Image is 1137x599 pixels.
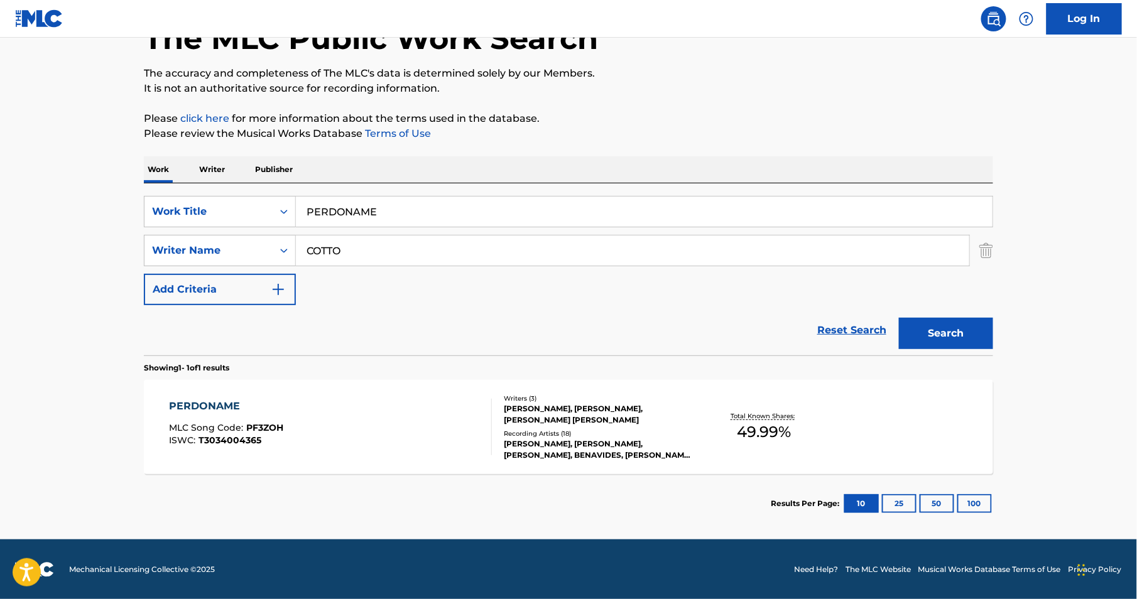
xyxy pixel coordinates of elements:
a: Terms of Use [362,127,431,139]
p: Publisher [251,156,296,183]
button: 100 [957,494,992,513]
img: search [986,11,1001,26]
span: Mechanical Licensing Collective © 2025 [69,564,215,575]
a: Privacy Policy [1069,564,1122,575]
div: [PERSON_NAME], [PERSON_NAME], [PERSON_NAME] [PERSON_NAME] [504,403,694,426]
p: Total Known Shares: [731,411,798,421]
div: Work Title [152,204,265,219]
span: PF3ZOH [247,422,284,433]
p: Results Per Page: [771,498,842,509]
button: Add Criteria [144,274,296,305]
img: 9d2ae6d4665cec9f34b9.svg [271,282,286,297]
p: Please review the Musical Works Database [144,126,993,141]
p: Please for more information about the terms used in the database. [144,111,993,126]
div: Drag [1078,551,1085,589]
img: logo [15,562,54,577]
span: T3034004365 [199,434,262,446]
button: 50 [920,494,954,513]
a: PERDONAMEMLC Song Code:PF3ZOHISWC:T3034004365Writers (3)[PERSON_NAME], [PERSON_NAME], [PERSON_NAM... [144,380,993,474]
div: Writers ( 3 ) [504,394,694,403]
button: 25 [882,494,917,513]
h1: The MLC Public Work Search [144,19,598,57]
p: The accuracy and completeness of The MLC's data is determined solely by our Members. [144,66,993,81]
img: help [1019,11,1034,26]
button: 10 [844,494,879,513]
a: Reset Search [811,316,893,344]
span: 49.99 % [737,421,792,443]
a: Need Help? [794,564,838,575]
img: MLC Logo [15,9,63,28]
iframe: Chat Widget [1074,539,1137,599]
p: Writer [195,156,229,183]
span: ISWC : [170,434,199,446]
div: PERDONAME [170,399,284,414]
button: Search [899,318,993,349]
form: Search Form [144,196,993,355]
p: Work [144,156,173,183]
p: It is not an authoritative source for recording information. [144,81,993,96]
div: Recording Artists ( 18 ) [504,429,694,438]
div: [PERSON_NAME], [PERSON_NAME], [PERSON_NAME], BENAVIDES, [PERSON_NAME], [PERSON_NAME] [504,438,694,461]
div: Writer Name [152,243,265,258]
a: Musical Works Database Terms of Use [918,564,1061,575]
p: Showing 1 - 1 of 1 results [144,362,229,374]
div: Help [1014,6,1039,31]
a: Log In [1047,3,1122,35]
span: MLC Song Code : [170,422,247,433]
img: Delete Criterion [979,235,993,266]
a: Public Search [981,6,1006,31]
a: click here [180,112,229,124]
a: The MLC Website [846,564,911,575]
